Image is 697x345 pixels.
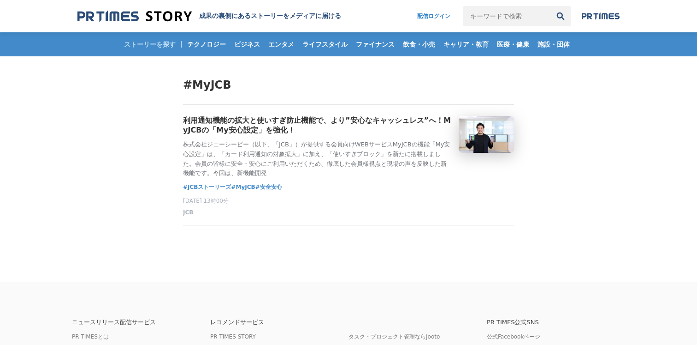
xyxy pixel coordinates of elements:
span: JCB [183,209,193,217]
a: 医療・健康 [493,32,533,56]
a: ビジネス [230,32,264,56]
a: ライフスタイル [299,32,351,56]
a: 施設・団体 [534,32,573,56]
a: 公式Facebookページ [487,333,540,340]
a: 配信ログイン [408,6,460,26]
a: #MyJCB [231,182,255,192]
span: テクノロジー [183,40,230,48]
a: PR TIMES STORY [210,333,256,340]
h3: 利用通知機能の拡大と使いすぎ防止機能で、より”安心なキャッシュレス”へ！MyJCBの「My安心設定」を強化！ [183,116,451,135]
a: JCB [183,212,193,218]
span: #MyJCB [183,79,231,91]
a: ファイナンス [352,32,398,56]
p: ニュースリリース配信サービス [72,319,210,325]
span: キャリア・教育 [440,40,492,48]
img: 成果の裏側にあるストーリーをメディアに届ける [77,10,192,23]
p: レコメンドサービス [210,319,348,325]
a: 成果の裏側にあるストーリーをメディアに届ける 成果の裏側にあるストーリーをメディアに届ける [77,10,341,23]
a: テクノロジー [183,32,230,56]
a: #安全安心 [255,182,282,192]
h1: 成果の裏側にあるストーリーをメディアに届ける [199,12,341,20]
span: ファイナンス [352,40,398,48]
a: エンタメ [265,32,298,56]
span: 飲食・小売 [399,40,439,48]
a: タスク・プロジェクト管理ならJooto [348,333,440,340]
span: 施設・団体 [534,40,573,48]
p: 株式会社ジェーシービー（以下、「JCB」）が提供する会員向けWEBサービスMyJCBの機能「My安心設定」は、「カード利用通知の対象拡大」に加え、「使いすぎブロック」を新たに搭載しました。会員の... [183,140,451,178]
span: ライフスタイル [299,40,351,48]
span: 医療・健康 [493,40,533,48]
a: 利用通知機能の拡大と使いすぎ防止機能で、より”安心なキャッシュレス”へ！MyJCBの「My安心設定」を強化！株式会社ジェーシービー（以下、「JCB」）が提供する会員向けWEBサービスMyJCBの... [183,116,514,178]
a: キャリア・教育 [440,32,492,56]
button: 検索 [550,6,571,26]
img: prtimes [582,12,620,20]
p: [DATE] 13時00分 [183,197,514,205]
a: 飲食・小売 [399,32,439,56]
span: ビジネス [230,40,264,48]
a: PR TIMESとは [72,333,109,340]
span: エンタメ [265,40,298,48]
a: #JCBストーリーズ [183,182,231,192]
input: キーワードで検索 [463,6,550,26]
p: PR TIMES公式SNS [487,319,625,325]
